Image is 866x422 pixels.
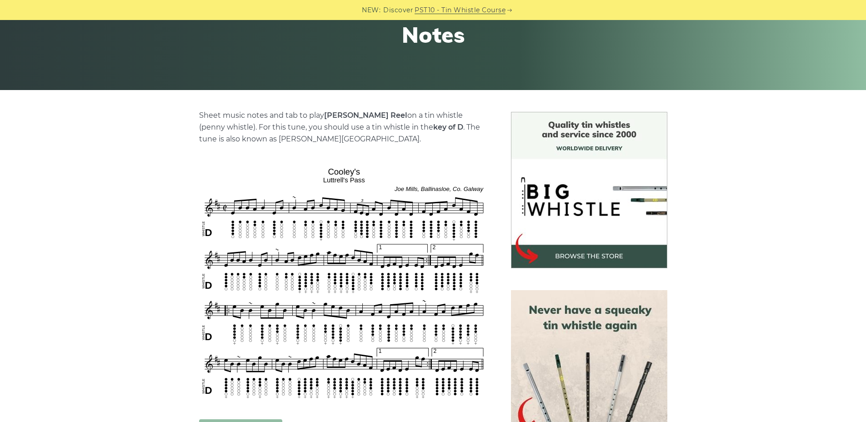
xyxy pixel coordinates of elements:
[362,5,380,15] span: NEW:
[383,5,413,15] span: Discover
[199,164,489,401] img: Cooley's Tin Whistle Tabs & Sheet Music
[511,112,667,268] img: BigWhistle Tin Whistle Store
[433,123,463,131] strong: key of D
[199,110,489,145] p: Sheet music notes and tab to play on a tin whistle (penny whistle). For this tune, you should use...
[415,5,506,15] a: PST10 - Tin Whistle Course
[324,111,407,120] strong: [PERSON_NAME] Reel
